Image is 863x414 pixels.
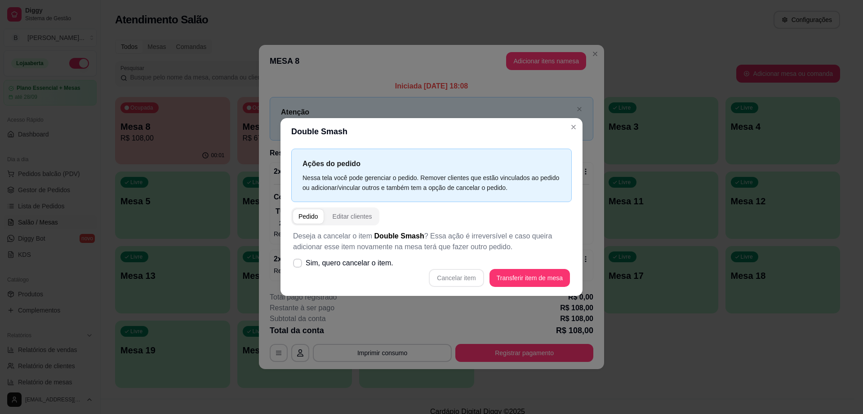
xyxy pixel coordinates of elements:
[333,212,372,221] div: Editar clientes
[374,232,424,240] span: Double Smash
[293,231,570,252] p: Deseja a cancelar o item ? Essa ação é irreversível e caso queira adicionar esse item novamente n...
[280,118,583,145] header: Double Smash
[566,120,581,134] button: Close
[302,158,561,169] p: Ações do pedido
[298,212,318,221] div: Pedido
[489,269,570,287] button: Transferir item de mesa
[306,258,393,269] span: Sim, quero cancelar o item.
[302,173,561,193] div: Nessa tela você pode gerenciar o pedido. Remover clientes que estão vinculados ao pedido ou adici...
